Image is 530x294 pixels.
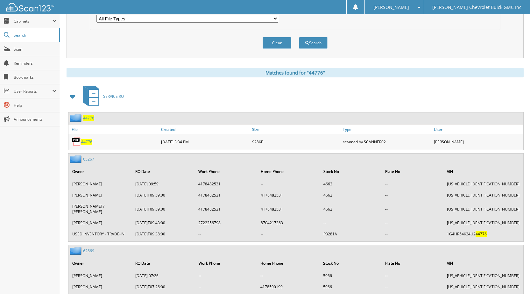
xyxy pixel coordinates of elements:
[83,248,94,254] a: 62669
[132,257,194,270] th: RO Date
[432,135,523,148] div: [PERSON_NAME]
[103,94,124,99] span: SERVICE RO
[195,218,257,228] td: 2722256798
[159,125,251,134] a: Created
[69,201,131,217] td: [PERSON_NAME] / [PERSON_NAME]
[476,231,487,237] span: 44776
[14,117,57,122] span: Announcements
[69,179,131,189] td: [PERSON_NAME]
[132,270,194,281] td: [DATE] 07:26
[258,201,319,217] td: 4178482531
[132,179,194,189] td: [DATE] 09:59
[14,32,56,38] span: Search
[195,201,257,217] td: 4178482531
[14,18,52,24] span: Cabinets
[195,190,257,200] td: 4178482531
[320,201,382,217] td: 4662
[320,218,382,228] td: --
[382,270,443,281] td: --
[69,257,131,270] th: Owner
[444,229,523,239] td: 1G4HR54K24U2
[132,229,194,239] td: [DATE]T09:38:00
[195,179,257,189] td: 4178482531
[320,229,382,239] td: P3281A
[70,247,83,255] img: folder2.png
[444,270,523,281] td: [US_VEHICLE_IDENTIFICATION_NUMBER]
[14,89,52,94] span: User Reports
[444,179,523,189] td: [US_VEHICLE_IDENTIFICATION_NUMBER]
[14,75,57,80] span: Bookmarks
[382,218,443,228] td: --
[83,115,94,121] a: 44776
[257,270,319,281] td: --
[14,47,57,52] span: Scan
[257,282,319,292] td: 4178590199
[498,263,530,294] div: Chat Widget
[320,179,382,189] td: 4662
[251,135,342,148] div: 928KB
[132,190,194,200] td: [DATE]T09:59:00
[68,125,159,134] a: File
[251,125,342,134] a: Size
[70,114,83,122] img: folder2.png
[258,229,319,239] td: --
[195,229,257,239] td: --
[69,282,131,292] td: [PERSON_NAME]
[83,156,94,162] a: 65267
[257,257,319,270] th: Home Phone
[263,37,291,49] button: Clear
[69,218,131,228] td: [PERSON_NAME]
[320,257,381,270] th: Stock No
[432,5,521,9] span: [PERSON_NAME] Chevrolet Buick GMC Inc
[14,61,57,66] span: Reminders
[373,5,409,9] span: [PERSON_NAME]
[258,218,319,228] td: 8704217363
[320,282,381,292] td: 5966
[444,282,523,292] td: [US_VEHICLE_IDENTIFICATION_NUMBER]
[444,190,523,200] td: [US_VEHICLE_IDENTIFICATION_NUMBER]
[444,218,523,228] td: [US_VEHICLE_IDENTIFICATION_NUMBER]
[195,282,257,292] td: --
[382,282,443,292] td: --
[69,270,131,281] td: [PERSON_NAME]
[69,229,131,239] td: USED INVENTORY - TRADE-IN
[69,165,131,178] th: Owner
[444,201,523,217] td: [US_VEHICLE_IDENTIFICATION_NUMBER]
[382,257,443,270] th: Plate No
[79,84,124,109] a: SERVICE RO
[382,190,443,200] td: --
[382,165,443,178] th: Plate No
[132,165,194,178] th: RO Date
[258,179,319,189] td: --
[341,135,432,148] div: scanned by SCANNER02
[70,155,83,163] img: folder2.png
[159,135,251,148] div: [DATE] 3:34 PM
[69,190,131,200] td: [PERSON_NAME]
[132,201,194,217] td: [DATE]T09:59:00
[258,190,319,200] td: 4178482531
[258,165,319,178] th: Home Phone
[444,165,523,178] th: VIN
[81,139,92,145] a: 44776
[320,165,382,178] th: Stock No
[432,125,523,134] a: User
[195,165,257,178] th: Work Phone
[67,68,524,77] div: Matches found for "44776"
[14,103,57,108] span: Help
[382,229,443,239] td: --
[299,37,328,49] button: Search
[6,3,54,11] img: scan123-logo-white.svg
[341,125,432,134] a: Type
[195,257,257,270] th: Work Phone
[320,270,381,281] td: 5966
[382,201,443,217] td: --
[444,257,523,270] th: VIN
[132,282,194,292] td: [DATE]T07:26:00
[195,270,257,281] td: --
[72,137,81,147] img: PDF.png
[382,179,443,189] td: --
[132,218,194,228] td: [DATE]T09:43:00
[320,190,382,200] td: 4662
